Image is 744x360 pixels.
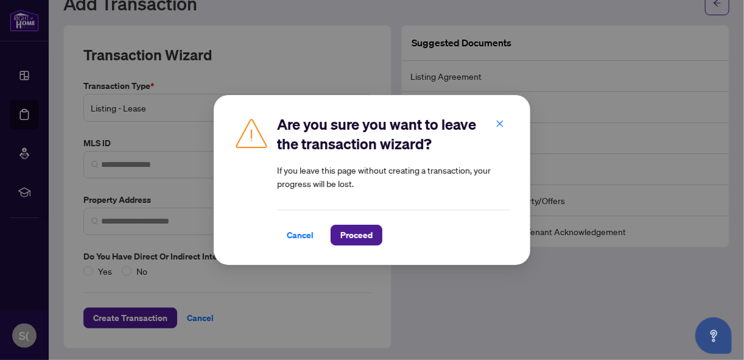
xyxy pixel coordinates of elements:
span: Proceed [340,225,373,245]
h2: Are you sure you want to leave the transaction wizard? [277,115,511,154]
button: Cancel [277,225,323,245]
button: Open asap [695,317,732,354]
article: If you leave this page without creating a transaction, your progress will be lost. [277,163,511,190]
span: Cancel [287,225,314,245]
button: Proceed [331,225,382,245]
span: close [496,119,504,128]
